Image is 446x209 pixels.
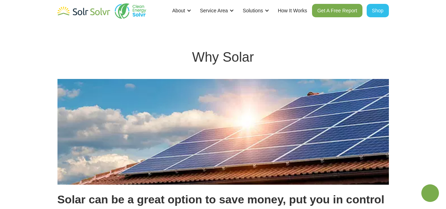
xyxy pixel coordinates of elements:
div: Service Area [200,7,228,14]
a: Shop [367,4,389,17]
h1: Why Solar [57,49,389,65]
div: About [172,7,185,14]
a: Get A Free Report [312,4,362,17]
div: Solutions [243,7,263,14]
button: Open chatbot widget [421,184,439,202]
